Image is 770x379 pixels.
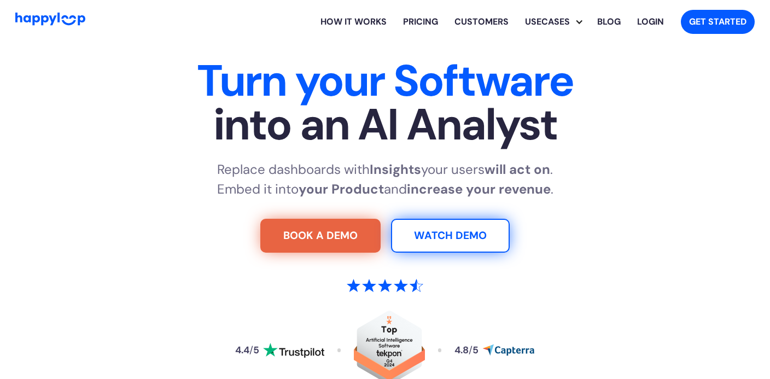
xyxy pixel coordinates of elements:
div: Usecases [517,15,578,28]
strong: Insights [370,161,421,178]
h1: Turn your Software [44,59,726,147]
a: Try For Free [260,219,381,253]
img: HappyLoop Logo [15,13,85,25]
strong: increase your revenue [407,180,551,197]
div: 4.4 5 [235,346,259,355]
span: / [249,344,253,356]
a: Learn how HappyLoop works [312,4,395,39]
div: 4.8 5 [454,346,479,355]
a: Read reviews about HappyLoop on Capterra [454,344,534,356]
a: Learn how HappyLoop works [446,4,517,39]
strong: will act on [485,161,550,178]
strong: your Product [299,180,384,197]
a: Visit the HappyLoop blog for insights [589,4,629,39]
div: Explore HappyLoop use cases [517,4,589,39]
div: Usecases [525,4,589,39]
a: View HappyLoop pricing plans [395,4,446,39]
a: Get started with HappyLoop [681,10,755,34]
a: Go to Home Page [15,13,85,31]
span: / [469,344,472,356]
span: into an AI Analyst [44,103,726,147]
a: Log in to your HappyLoop account [629,4,672,39]
a: Read reviews about HappyLoop on Trustpilot [235,343,324,358]
a: Watch Demo [391,219,510,253]
p: Replace dashboards with your users . Embed it into and . [217,160,553,199]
